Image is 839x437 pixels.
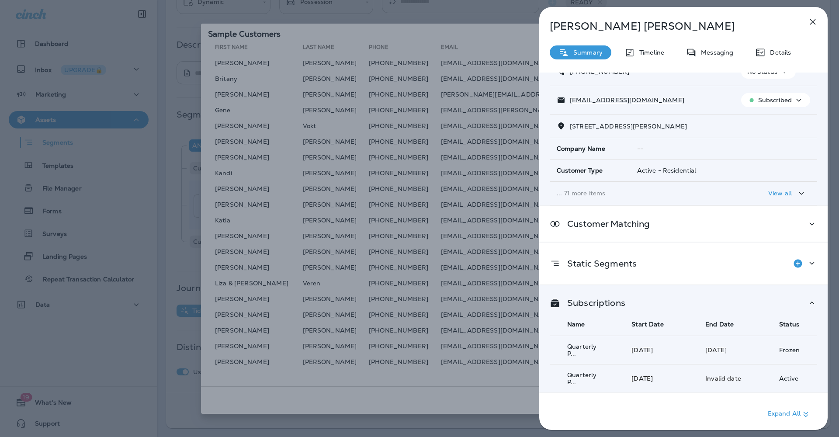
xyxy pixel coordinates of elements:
button: View all [765,185,810,201]
p: Static Segments [560,260,637,267]
span: -- [637,145,643,153]
span: [STREET_ADDRESS][PERSON_NAME] [570,122,687,130]
p: No Status [747,68,777,75]
p: Details [766,49,791,56]
p: Timeline [635,49,664,56]
span: Active - Residential [637,166,697,174]
td: Invalid date [688,364,762,392]
span: Start Date [631,320,663,328]
button: Subscribed [741,93,810,107]
span: Name [567,320,585,328]
p: Customer Matching [560,220,650,227]
span: Company Name [557,145,605,153]
p: Summary [569,49,603,56]
p: Frozen [779,347,800,354]
span: Customer Type [557,167,603,174]
td: [DATE] [614,364,688,392]
button: Expand All [764,406,815,422]
span: Quarterly P... [567,371,596,386]
button: Add to Static Segment [789,255,807,272]
p: Expand All [768,409,811,420]
p: [EMAIL_ADDRESS][DOMAIN_NAME] [565,97,684,104]
p: [PERSON_NAME] [PERSON_NAME] [550,20,788,32]
p: ... 71 more items [557,190,727,197]
td: [DATE] [614,336,688,364]
p: Messaging [697,49,733,56]
span: End Date [705,320,734,328]
td: [DATE] [688,336,762,364]
span: Status [779,320,799,328]
p: Subscriptions [560,299,625,306]
span: Quarterly P... [567,343,596,357]
p: Active [779,375,798,382]
p: [PHONE_NUMBER] [565,68,629,75]
p: Subscribed [758,97,792,104]
p: View all [768,190,792,197]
